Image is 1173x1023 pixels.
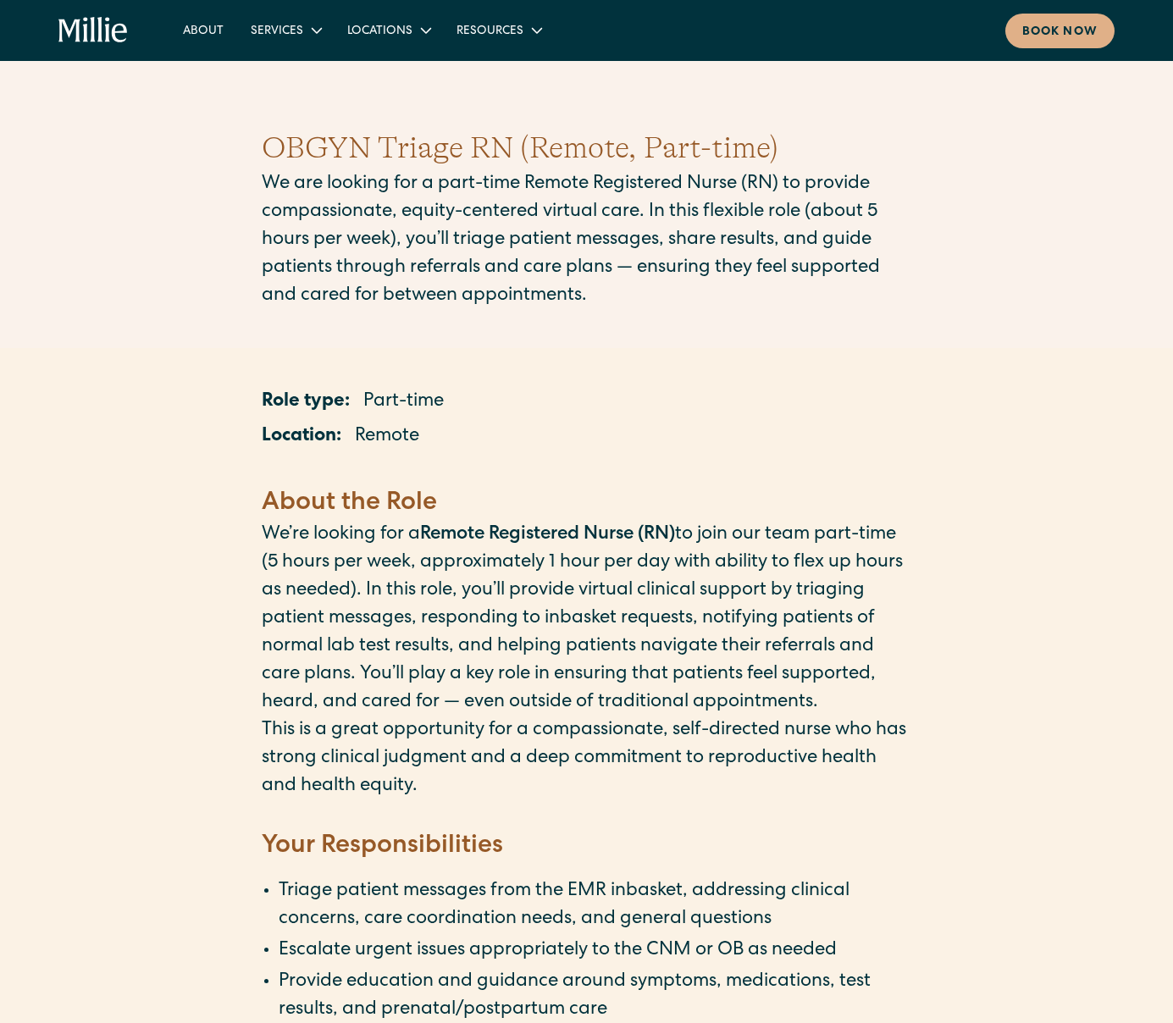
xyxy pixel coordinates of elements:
p: ‍ [262,458,912,486]
strong: About the Role [262,491,437,517]
h1: OBGYN Triage RN (Remote, Part-time) [262,125,912,171]
div: Services [251,23,303,41]
a: home [58,17,128,44]
div: Resources [443,16,554,44]
p: Remote [355,423,419,451]
div: Book now [1022,24,1098,41]
div: Locations [334,16,443,44]
div: Services [237,16,334,44]
li: Triage patient messages from the EMR inbasket, addressing clinical concerns, care coordination ne... [279,878,912,934]
strong: Remote Registered Nurse (RN) [420,526,675,545]
p: Location: [262,423,341,451]
li: Escalate urgent issues appropriately to the CNM or OB as needed [279,937,912,965]
p: This is a great opportunity for a compassionate, self-directed nurse who has strong clinical judg... [262,717,912,801]
a: Book now [1005,14,1115,48]
p: We are looking for a part-time Remote Registered Nurse (RN) to provide compassionate, equity-cent... [262,171,912,311]
p: ‍ [262,801,912,829]
p: Role type: [262,389,350,417]
div: Locations [347,23,412,41]
strong: Your Responsibilities [262,834,503,860]
div: Resources [456,23,523,41]
p: Part-time [363,389,444,417]
a: About [169,16,237,44]
p: We’re looking for a to join our team part-time (5 hours per week, approximately 1 hour per day wi... [262,522,912,717]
